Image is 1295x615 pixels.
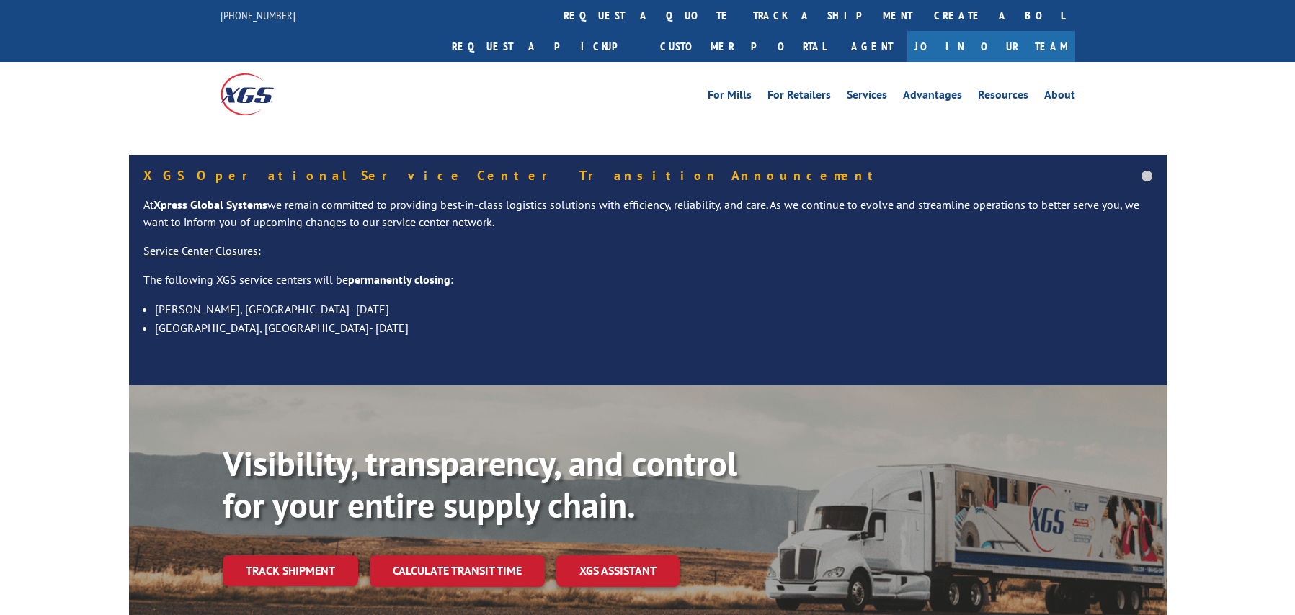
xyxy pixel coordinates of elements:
p: The following XGS service centers will be : [143,271,1152,300]
li: [GEOGRAPHIC_DATA], [GEOGRAPHIC_DATA]- [DATE] [155,318,1152,337]
a: Customer Portal [649,31,837,62]
a: For Retailers [767,89,831,105]
a: Agent [837,31,907,62]
strong: Xpress Global Systems [153,197,267,212]
a: Services [847,89,887,105]
a: For Mills [708,89,752,105]
a: Join Our Team [907,31,1075,62]
strong: permanently closing [348,272,450,287]
a: Advantages [903,89,962,105]
li: [PERSON_NAME], [GEOGRAPHIC_DATA]- [DATE] [155,300,1152,318]
h5: XGS Operational Service Center Transition Announcement [143,169,1152,182]
a: Request a pickup [441,31,649,62]
p: At we remain committed to providing best-in-class logistics solutions with efficiency, reliabilit... [143,197,1152,243]
b: Visibility, transparency, and control for your entire supply chain. [223,441,737,527]
a: XGS ASSISTANT [556,555,680,586]
a: Track shipment [223,555,358,585]
a: [PHONE_NUMBER] [221,8,295,22]
u: Service Center Closures: [143,243,261,258]
a: Resources [978,89,1028,105]
a: Calculate transit time [370,555,545,586]
a: About [1044,89,1075,105]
